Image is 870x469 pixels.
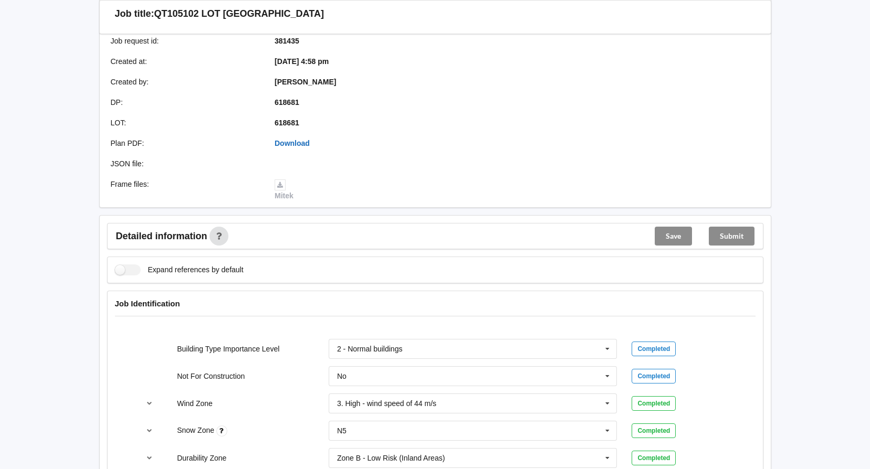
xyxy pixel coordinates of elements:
[275,98,299,106] b: 618681
[103,97,268,108] div: DP :
[139,394,160,413] button: reference-toggle
[103,138,268,148] div: Plan PDF :
[177,454,226,462] label: Durability Zone
[632,423,676,438] div: Completed
[103,36,268,46] div: Job request id :
[103,77,268,87] div: Created by :
[154,8,324,20] h3: QT105102 LOT [GEOGRAPHIC_DATA]
[115,8,154,20] h3: Job title:
[632,451,676,465] div: Completed
[139,421,160,440] button: reference-toggle
[632,396,676,411] div: Completed
[275,37,299,45] b: 381435
[103,118,268,128] div: LOT :
[177,372,245,380] label: Not For Construction
[337,372,347,380] div: No
[275,139,310,147] a: Download
[337,400,436,407] div: 3. High - wind speed of 44 m/s
[115,264,244,275] label: Expand references by default
[337,427,347,434] div: N5
[275,119,299,127] b: 618681
[632,342,676,356] div: Completed
[115,299,756,308] h4: Job Identification
[337,345,403,353] div: 2 - Normal buildings
[275,78,336,86] b: [PERSON_NAME]
[177,345,279,353] label: Building Type Importance Level
[139,449,160,467] button: reference-toggle
[275,180,294,200] a: Mitek
[177,399,213,408] label: Wind Zone
[103,158,268,169] div: JSON file :
[632,369,676,383] div: Completed
[337,454,445,462] div: Zone B - Low Risk (Inland Areas)
[275,57,329,66] b: [DATE] 4:58 pm
[103,56,268,67] div: Created at :
[177,426,216,434] label: Snow Zone
[103,179,268,201] div: Frame files :
[116,231,207,241] span: Detailed information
